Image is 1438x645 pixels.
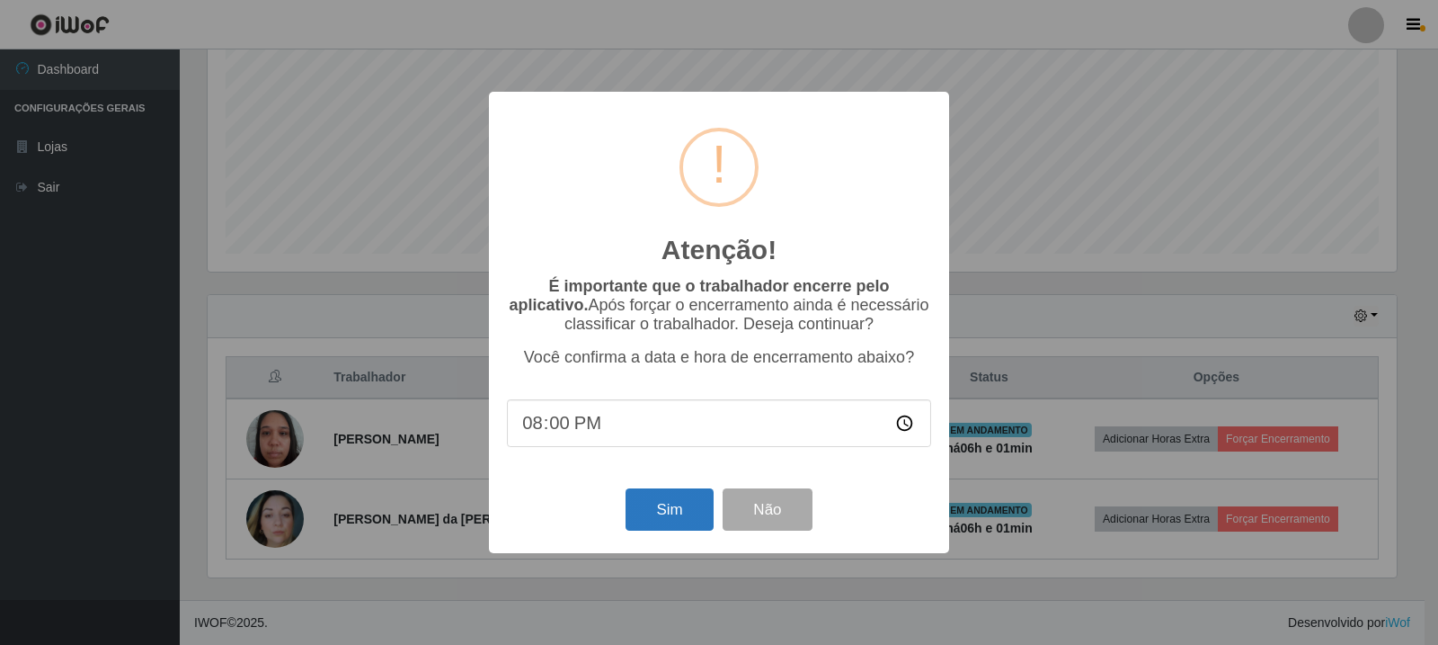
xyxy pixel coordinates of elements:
h2: Atenção! [661,234,777,266]
p: Após forçar o encerramento ainda é necessário classificar o trabalhador. Deseja continuar? [507,277,931,334]
p: Você confirma a data e hora de encerramento abaixo? [507,348,931,367]
b: É importante que o trabalhador encerre pelo aplicativo. [509,277,889,314]
button: Não [723,488,812,531]
button: Sim [626,488,713,531]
